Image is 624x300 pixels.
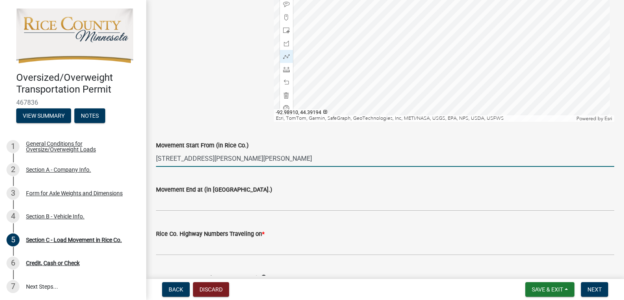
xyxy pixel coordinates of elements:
[6,280,19,293] div: 7
[26,260,80,266] div: Credit, Cash or Check
[6,257,19,270] div: 6
[16,113,71,119] wm-modal-confirm: Summary
[16,99,130,106] span: 467836
[26,214,84,219] div: Section B - Vehicle Info.
[587,286,602,293] span: Next
[193,282,229,297] button: Discard
[162,282,190,297] button: Back
[26,141,133,152] div: General Conditions for Oversize/Overweight Loads
[169,286,183,293] span: Back
[26,237,122,243] div: Section C - Load Movement in Rice Co.
[525,282,574,297] button: Save & Exit
[74,108,105,123] button: Notes
[26,190,123,196] div: Form for Axle Weights and Dimensions
[16,108,71,123] button: View Summary
[574,115,614,122] div: Powered by
[156,187,272,193] label: Movement End at (in [GEOGRAPHIC_DATA].)
[604,116,612,121] a: Esri
[74,113,105,119] wm-modal-confirm: Notes
[261,274,266,280] i: info
[6,140,19,153] div: 1
[16,72,140,95] h4: Oversized/Overweight Transportation Permit
[16,9,133,63] img: Rice County, Minnesota
[6,210,19,223] div: 4
[156,231,264,237] label: Rice Co. Highway Numbers Traveling on
[6,163,19,176] div: 2
[581,282,608,297] button: Next
[274,115,575,122] div: Esri, TomTom, Garmin, SafeGraph, GeoTechnologies, Inc, METI/NASA, USGS, EPA, NPS, USDA, USFWS
[156,143,249,149] label: Movement Start From (in Rice Co.)
[6,233,19,246] div: 5
[6,187,19,200] div: 3
[532,286,563,293] span: Save & Exit
[26,167,91,173] div: Section A - Company Info.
